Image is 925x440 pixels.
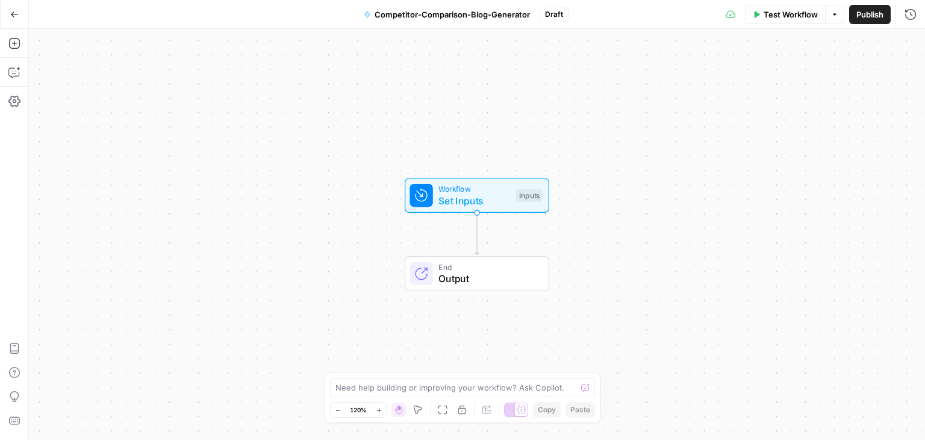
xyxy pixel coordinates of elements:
[533,402,561,418] button: Copy
[365,256,589,291] div: EndOutput
[856,8,883,20] span: Publish
[570,404,590,415] span: Paste
[438,261,537,272] span: End
[565,402,595,418] button: Paste
[365,178,589,213] div: WorkflowSet InputsInputs
[764,8,818,20] span: Test Workflow
[475,213,479,255] g: Edge from start to end
[745,5,825,24] button: Test Workflow
[438,183,510,195] span: Workflow
[357,5,537,24] button: Competitor-Comparison-Blog-Generator
[438,271,537,286] span: Output
[350,405,367,415] span: 120%
[375,8,530,20] span: Competitor-Comparison-Blog-Generator
[538,404,556,415] span: Copy
[516,189,543,202] div: Inputs
[545,9,563,20] span: Draft
[849,5,891,24] button: Publish
[438,193,510,208] span: Set Inputs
